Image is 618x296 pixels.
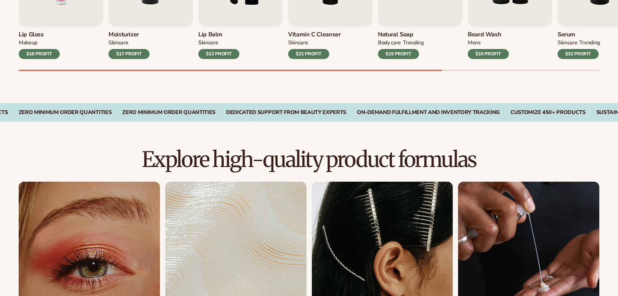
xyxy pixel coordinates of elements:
div: $21 PROFIT [288,49,329,59]
div: TRENDING [403,39,423,46]
div: $10 PROFIT [468,49,509,59]
div: SKINCARE [558,39,577,46]
div: BODY Care [378,39,401,46]
div: mens [468,39,481,46]
h3: Lip Gloss [19,31,60,38]
h2: Explore high-quality product formulas [19,148,599,171]
div: TRENDING [579,39,600,46]
h3: Serum [558,31,600,38]
div: SKINCARE [109,39,128,46]
h3: Lip Balm [198,31,239,38]
div: CUSTOMIZE 450+ PRODUCTS [510,109,586,116]
h3: Beard Wash [468,31,509,38]
h3: Natural Soap [378,31,424,38]
div: On-Demand Fulfillment and Inventory Tracking [357,109,500,116]
div: SKINCARE [198,39,218,46]
div: $12 PROFIT [198,49,239,59]
div: Skincare [288,39,308,46]
div: $16 PROFIT [19,49,60,59]
div: Dedicated Support From Beauty Experts [226,109,346,116]
div: Zero Minimum Order QuantitieS [19,109,112,116]
h3: Moisturizer [109,31,150,38]
div: $15 PROFIT [378,49,419,59]
div: MAKEUP [19,39,37,46]
div: $17 PROFIT [109,49,150,59]
div: Zero Minimum Order QuantitieS [122,109,215,116]
div: $32 PROFIT [558,49,599,59]
h3: Vitamin C Cleanser [288,31,341,38]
